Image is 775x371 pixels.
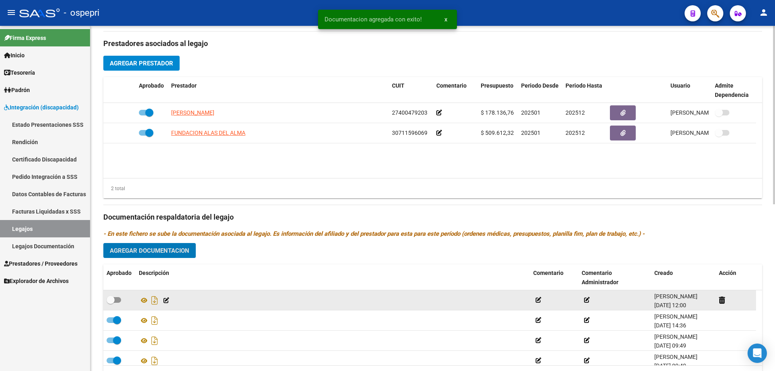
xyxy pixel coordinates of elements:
span: x [444,16,447,23]
datatable-header-cell: Usuario [667,77,712,104]
span: Periodo Desde [521,82,559,89]
span: 202501 [521,109,540,116]
span: [PERSON_NAME] [654,333,697,340]
datatable-header-cell: Aprobado [103,264,136,291]
span: Padrón [4,86,30,94]
span: Inicio [4,51,25,60]
div: Open Intercom Messenger [748,344,767,363]
datatable-header-cell: Comentario Administrador [578,264,651,291]
datatable-header-cell: Creado [651,264,716,291]
span: [PERSON_NAME] [654,354,697,360]
span: Creado [654,270,673,276]
i: Descargar documento [149,334,160,347]
span: $ 509.612,32 [481,130,514,136]
i: Descargar documento [149,294,160,307]
datatable-header-cell: CUIT [389,77,433,104]
span: Prestador [171,82,197,89]
span: Admite Dependencia [715,82,749,98]
span: Comentario [436,82,467,89]
datatable-header-cell: Descripción [136,264,530,291]
span: Comentario [533,270,563,276]
mat-icon: menu [6,8,16,17]
span: $ 178.136,76 [481,109,514,116]
span: 30711596069 [392,130,427,136]
span: Comentario Administrador [582,270,618,285]
span: [PERSON_NAME] [DATE] [670,130,734,136]
span: 202501 [521,130,540,136]
span: Agregar Documentacion [110,247,189,254]
span: FUNDACION ALAS DEL ALMA [171,130,245,136]
span: [DATE] 14:36 [654,322,686,329]
datatable-header-cell: Admite Dependencia [712,77,756,104]
span: Presupuesto [481,82,513,89]
datatable-header-cell: Comentario [433,77,478,104]
button: Agregar Prestador [103,56,180,71]
span: [PERSON_NAME] [DATE] [670,109,734,116]
span: Usuario [670,82,690,89]
span: Descripción [139,270,169,276]
i: Descargar documento [149,354,160,367]
span: 27400479203 [392,109,427,116]
span: Aprobado [139,82,164,89]
datatable-header-cell: Acción [716,264,756,291]
span: 202512 [566,130,585,136]
span: [DATE] 12:00 [654,302,686,308]
button: Agregar Documentacion [103,243,196,258]
span: 202512 [566,109,585,116]
h3: Prestadores asociados al legajo [103,38,762,49]
button: x [438,12,454,27]
span: Acción [719,270,736,276]
datatable-header-cell: Periodo Desde [518,77,562,104]
datatable-header-cell: Aprobado [136,77,168,104]
i: Descargar documento [149,314,160,327]
span: [PERSON_NAME] [171,109,214,116]
mat-icon: person [759,8,769,17]
span: [PERSON_NAME] [654,293,697,300]
span: [DATE] 09:49 [654,363,686,369]
span: Aprobado [107,270,132,276]
datatable-header-cell: Comentario [530,264,578,291]
span: Integración (discapacidad) [4,103,79,112]
datatable-header-cell: Prestador [168,77,389,104]
h3: Documentación respaldatoria del legajo [103,212,762,223]
datatable-header-cell: Presupuesto [478,77,518,104]
i: - En este fichero se sube la documentación asociada al legajo. Es información del afiliado y del ... [103,230,645,237]
span: Documentacion agregada con exito! [325,15,422,23]
span: Explorador de Archivos [4,277,69,285]
span: - ospepri [64,4,99,22]
span: CUIT [392,82,404,89]
span: [PERSON_NAME] [654,313,697,320]
span: Firma Express [4,34,46,42]
span: Tesorería [4,68,35,77]
span: [DATE] 09:49 [654,342,686,349]
span: Agregar Prestador [110,60,173,67]
span: Prestadores / Proveedores [4,259,77,268]
div: 2 total [103,184,125,193]
datatable-header-cell: Periodo Hasta [562,77,607,104]
span: Periodo Hasta [566,82,602,89]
